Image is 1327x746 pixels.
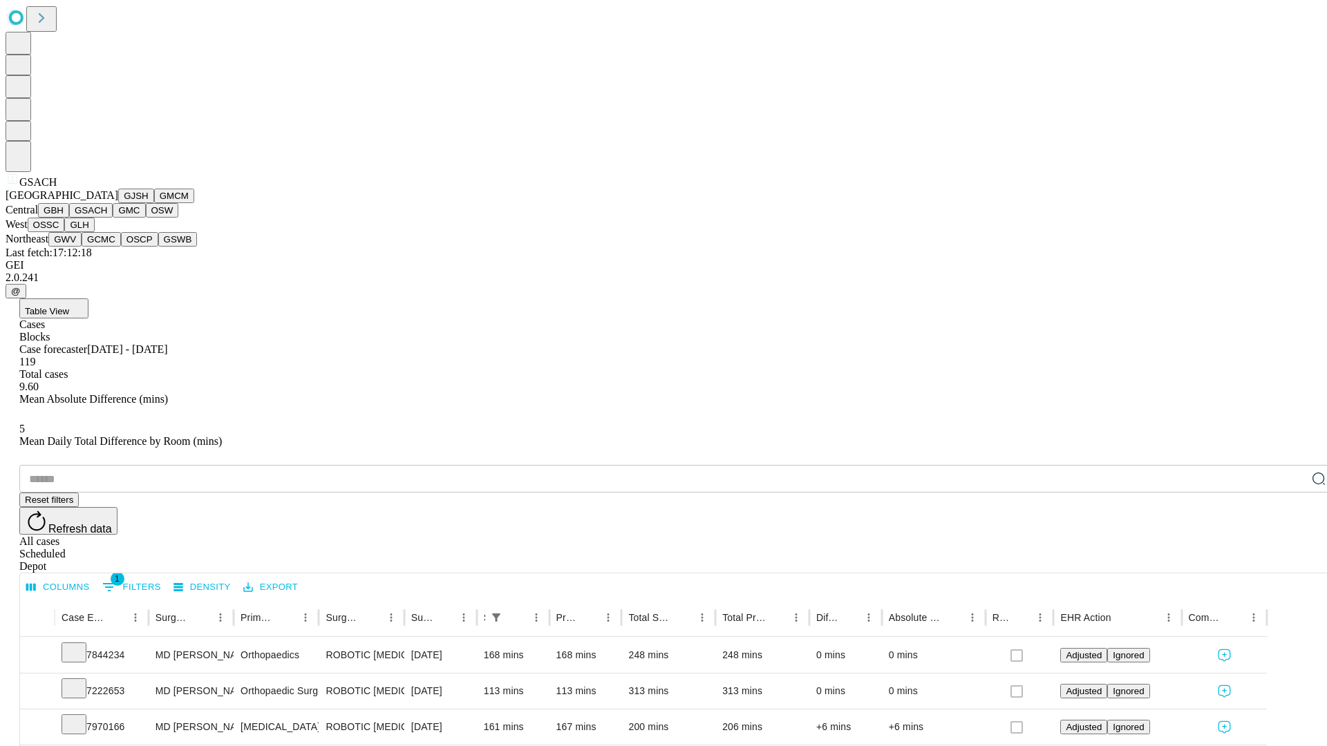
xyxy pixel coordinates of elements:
[19,435,222,447] span: Mean Daily Total Difference by Room (mins)
[628,709,708,745] div: 200 mins
[6,204,38,216] span: Central
[487,608,506,627] div: 1 active filter
[6,284,26,298] button: @
[1060,720,1107,734] button: Adjusted
[19,368,68,380] span: Total cases
[106,608,126,627] button: Sort
[1244,608,1263,627] button: Menu
[1030,608,1050,627] button: Menu
[326,612,360,623] div: Surgery Name
[62,638,142,673] div: 7844234
[992,612,1010,623] div: Resolved in EHR
[628,638,708,673] div: 248 mins
[889,638,979,673] div: 0 mins
[767,608,787,627] button: Sort
[276,608,296,627] button: Sort
[241,638,312,673] div: Orthopaedics
[816,709,875,745] div: +6 mins
[579,608,599,627] button: Sort
[6,271,1321,284] div: 2.0.241
[19,343,87,355] span: Case forecaster
[19,298,88,318] button: Table View
[816,612,838,623] div: Difference
[326,709,397,745] div: ROBOTIC [MEDICAL_DATA] REPAIR [MEDICAL_DATA] INITIAL (BILATERAL)
[556,709,615,745] div: 167 mins
[23,577,93,598] button: Select columns
[411,638,470,673] div: [DATE]
[693,608,712,627] button: Menu
[326,673,397,709] div: ROBOTIC [MEDICAL_DATA] KNEE TOTAL
[156,612,190,623] div: Surgeon Name
[484,673,543,709] div: 113 mins
[156,709,227,745] div: MD [PERSON_NAME]
[859,608,878,627] button: Menu
[170,577,234,598] button: Density
[484,638,543,673] div: 168 mins
[411,612,433,623] div: Surgery Date
[1159,608,1178,627] button: Menu
[87,343,167,355] span: [DATE] - [DATE]
[963,608,982,627] button: Menu
[296,608,315,627] button: Menu
[1107,648,1149,662] button: Ignored
[326,638,397,673] div: ROBOTIC [MEDICAL_DATA] KNEE TOTAL
[889,612,942,623] div: Absolute Difference
[1113,722,1144,732] span: Ignored
[62,709,142,745] div: 7970166
[156,638,227,673] div: MD [PERSON_NAME]
[527,608,546,627] button: Menu
[673,608,693,627] button: Sort
[1225,608,1244,627] button: Sort
[1060,612,1111,623] div: EHR Action
[6,233,48,245] span: Northeast
[146,203,179,218] button: OSW
[556,673,615,709] div: 113 mins
[1113,608,1132,627] button: Sort
[435,608,454,627] button: Sort
[889,709,979,745] div: +6 mins
[19,393,168,405] span: Mean Absolute Difference (mins)
[556,612,578,623] div: Predicted In Room Duration
[1066,686,1102,696] span: Adjusted
[28,218,65,232] button: OSSC
[1011,608,1030,627] button: Sort
[1060,648,1107,662] button: Adjusted
[556,638,615,673] div: 168 mins
[484,709,543,745] div: 161 mins
[1189,612,1223,623] div: Comments
[118,189,154,203] button: GJSH
[889,673,979,709] div: 0 mins
[628,612,672,623] div: Total Scheduled Duration
[816,673,875,709] div: 0 mins
[787,608,806,627] button: Menu
[1113,650,1144,660] span: Ignored
[722,638,802,673] div: 248 mins
[99,576,164,598] button: Show filters
[69,203,113,218] button: GSACH
[628,673,708,709] div: 313 mins
[241,612,275,623] div: Primary Service
[382,608,401,627] button: Menu
[240,577,301,598] button: Export
[840,608,859,627] button: Sort
[722,612,766,623] div: Total Predicted Duration
[126,608,145,627] button: Menu
[6,189,118,201] span: [GEOGRAPHIC_DATA]
[191,608,211,627] button: Sort
[38,203,69,218] button: GBH
[1107,684,1149,698] button: Ignored
[11,286,21,296] span: @
[19,381,39,392] span: 9.60
[1066,722,1102,732] span: Adjusted
[6,218,28,230] span: West
[64,218,94,232] button: GLH
[816,638,875,673] div: 0 mins
[362,608,382,627] button: Sort
[19,176,57,188] span: GSACH
[241,673,312,709] div: Orthopaedic Surgery
[62,612,105,623] div: Case Epic Id
[27,716,48,740] button: Expand
[1066,650,1102,660] span: Adjusted
[1060,684,1107,698] button: Adjusted
[1113,686,1144,696] span: Ignored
